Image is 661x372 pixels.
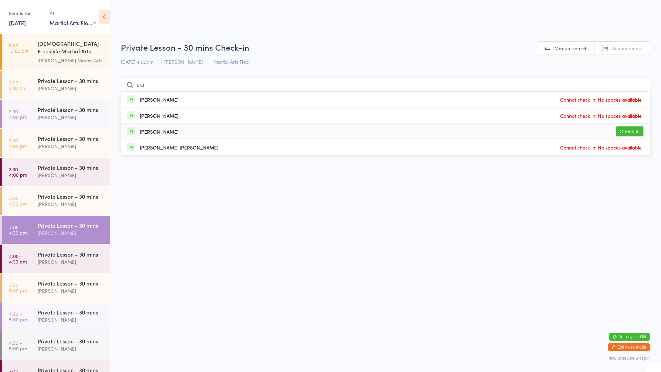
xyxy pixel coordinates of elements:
a: [DATE] [9,19,26,27]
div: Events for [9,8,43,19]
span: Cannot check in: No spaces available [558,94,643,105]
div: [PERSON_NAME] [38,84,104,92]
time: 4:00 - 4:30 pm [9,195,27,206]
time: 3:30 - 4:00 pm [9,137,27,148]
span: Cannot check in: No spaces available [558,142,643,153]
div: [PERSON_NAME] [38,229,104,237]
time: 4:30 - 5:00 pm [9,340,27,351]
button: Exit kiosk mode [608,343,650,351]
time: 4:30 - 5:00 pm [9,311,27,322]
a: 4:00 -4:30 pmPrivate Lesson - 30 mins[PERSON_NAME] [2,216,110,244]
span: [DATE] 4:00pm [121,58,154,65]
div: [PERSON_NAME] [38,316,104,324]
div: [PERSON_NAME] [38,258,104,266]
time: 4:00 - 4:30 pm [9,253,27,264]
div: [PERSON_NAME] [38,200,104,208]
a: 4:00 -4:30 pmPrivate Lesson - 30 mins[PERSON_NAME] [2,187,110,215]
div: Private Lesson - 30 mins [38,337,104,345]
div: [DEMOGRAPHIC_DATA] Freestyle Martial Arts (Little Heroes) [38,40,104,56]
div: [PERSON_NAME] [140,97,178,102]
time: 9:30 - 10:00 am [9,42,29,53]
div: Private Lesson - 30 mins [38,164,104,171]
div: Private Lesson - 30 mins [38,135,104,142]
time: 4:00 - 4:30 pm [9,224,27,235]
span: Manual search [554,45,588,52]
div: [PERSON_NAME] Martial Arts [38,56,104,64]
a: 4:30 -5:00 pmPrivate Lesson - 30 mins[PERSON_NAME] [2,331,110,360]
div: [PERSON_NAME] [38,287,104,295]
div: Private Lesson - 30 mins [38,250,104,258]
div: [PERSON_NAME] [38,171,104,179]
input: Search [121,77,650,93]
time: 3:30 - 4:00 pm [9,166,27,177]
div: Private Lesson - 30 mins [38,279,104,287]
span: Martial Arts Floor [213,58,250,65]
a: 3:30 -4:00 pmPrivate Lesson - 30 mins[PERSON_NAME] [2,100,110,128]
span: Scanner input [612,45,643,52]
h2: Private Lesson - 30 mins Check-in [121,41,650,53]
time: 4:30 - 5:00 pm [9,282,27,293]
div: Private Lesson - 30 mins [38,308,104,316]
div: At [50,8,96,19]
div: Private Lesson - 30 mins [38,77,104,84]
button: Auto-cycle: ON [609,333,650,341]
div: [PERSON_NAME] [38,142,104,150]
button: how to secure with pin [609,356,650,361]
div: [PERSON_NAME] [38,345,104,353]
div: Private Lesson - 30 mins [38,106,104,113]
a: 2:00 -2:30 pmPrivate Lesson - 30 mins[PERSON_NAME] [2,71,110,99]
button: Check in [616,126,643,136]
div: [PERSON_NAME] [140,129,178,134]
div: [PERSON_NAME] [38,113,104,121]
div: Martial Arts Floor [50,19,96,27]
div: Private Lesson - 30 mins [38,193,104,200]
span: [PERSON_NAME] [164,58,203,65]
a: 4:30 -5:00 pmPrivate Lesson - 30 mins[PERSON_NAME] [2,273,110,302]
span: Cannot check in: No spaces available [558,111,643,121]
div: [PERSON_NAME] [140,113,178,118]
a: 4:00 -4:30 pmPrivate Lesson - 30 mins[PERSON_NAME] [2,245,110,273]
a: 3:30 -4:00 pmPrivate Lesson - 30 mins[PERSON_NAME] [2,158,110,186]
div: [PERSON_NAME] [PERSON_NAME] [140,145,218,150]
a: 4:30 -5:00 pmPrivate Lesson - 30 mins[PERSON_NAME] [2,302,110,331]
time: 2:00 - 2:30 pm [9,80,27,91]
a: 3:30 -4:00 pmPrivate Lesson - 30 mins[PERSON_NAME] [2,129,110,157]
div: Private Lesson - 30 mins [38,221,104,229]
time: 3:30 - 4:00 pm [9,108,27,120]
a: 9:30 -10:00 am[DEMOGRAPHIC_DATA] Freestyle Martial Arts (Little Heroes)[PERSON_NAME] Martial Arts [2,34,110,70]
